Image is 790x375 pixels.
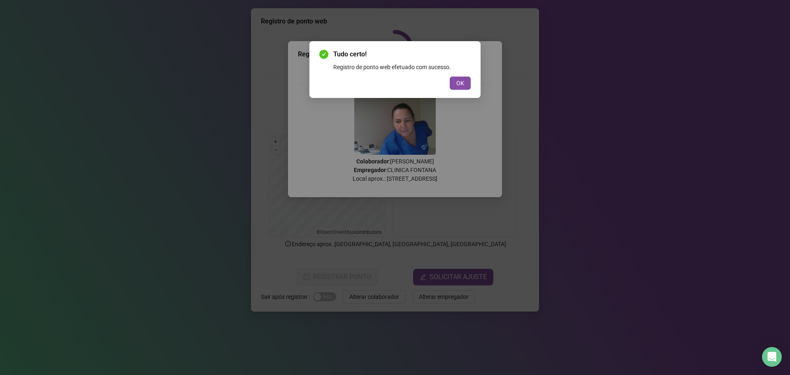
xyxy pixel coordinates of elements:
[319,50,328,59] span: check-circle
[456,79,464,88] span: OK
[333,63,471,72] div: Registro de ponto web efetuado com sucesso.
[333,49,471,59] span: Tudo certo!
[762,347,782,367] div: Open Intercom Messenger
[450,77,471,90] button: OK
